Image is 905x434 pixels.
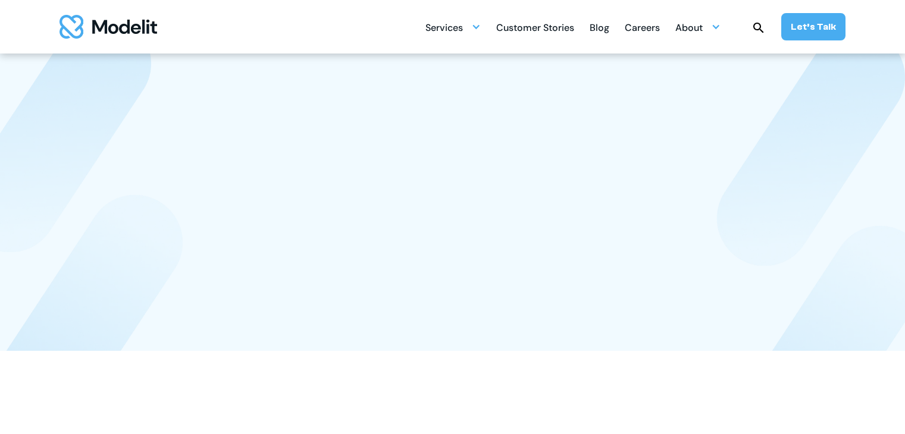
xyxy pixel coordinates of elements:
[781,13,845,40] a: Let’s Talk
[625,17,660,40] div: Careers
[60,15,157,39] img: modelit logo
[496,17,574,40] div: Customer Stories
[590,15,609,39] a: Blog
[590,17,609,40] div: Blog
[675,17,703,40] div: About
[425,17,463,40] div: Services
[625,15,660,39] a: Careers
[496,15,574,39] a: Customer Stories
[791,20,836,33] div: Let’s Talk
